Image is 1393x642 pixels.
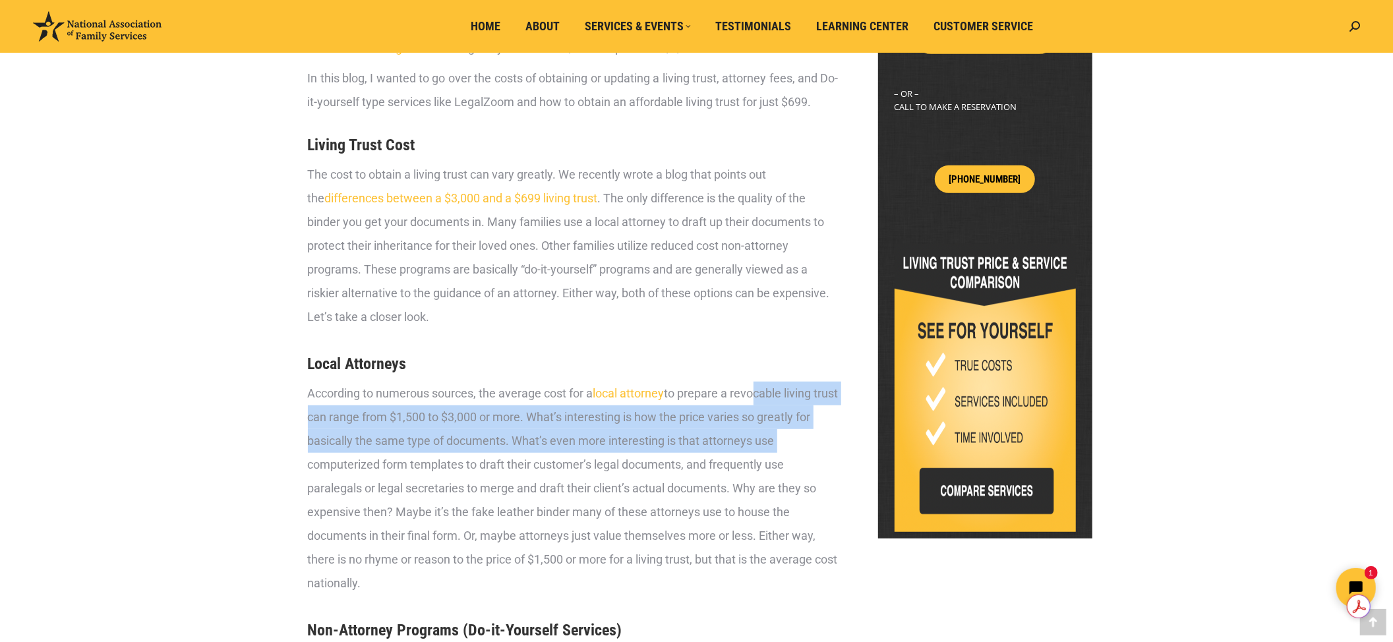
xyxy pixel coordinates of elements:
a: Customer Service [925,14,1043,39]
h3: Living Trust Cost [308,134,839,156]
span: Learning Center [817,19,909,34]
span: About [526,19,560,34]
a: Home [462,14,510,39]
span: Customer Service [934,19,1034,34]
p: In this blog, I wanted to go over the costs of obtaining or updating a living trust, attorney fee... [308,67,839,114]
h3: Local Attorneys [308,353,839,375]
span: Testimonials [716,19,792,34]
div: According to numerous sources, the average cost for a to prepare a revocable living trust can ran... [308,382,839,595]
a: Learning Center [808,14,918,39]
a: [PHONE_NUMBER] [935,165,1036,193]
a: About [517,14,570,39]
div: The cost to obtain a living trust can vary greatly. We recently wrote a blog that points out the ... [308,163,839,329]
a: Testimonials [707,14,801,39]
span: Services & Events [585,19,691,34]
iframe: Tidio Chat [1160,557,1387,619]
img: National Association of Family Services [33,11,162,42]
h3: Non-Attorney Programs (Do-it-Yourself Services) [308,619,839,641]
p: – OR – CALL TO MAKE A RESERVATION [895,87,1076,113]
a: differences between a $3,000 and a $699 living trust [325,191,598,205]
img: Living-Trust-Price-and-Service-Comparison [895,244,1076,532]
span: Home [471,19,501,34]
a: local attorney [593,386,665,400]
